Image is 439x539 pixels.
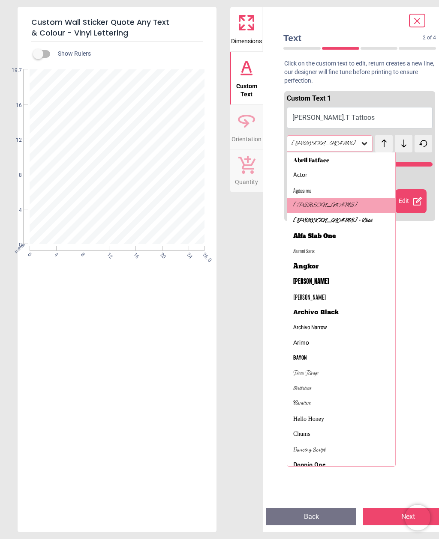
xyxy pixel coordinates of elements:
[293,339,309,347] div: Arimo
[293,323,327,332] div: Archivo Narrow
[231,78,262,99] span: Custom Text
[293,354,307,362] div: Bayon
[293,308,339,317] div: Archivo Black
[293,293,326,301] div: [PERSON_NAME]
[293,217,373,225] div: [PERSON_NAME] - Bold
[293,201,358,210] div: [PERSON_NAME]
[230,7,263,51] button: Dimensions
[6,137,22,144] span: 12
[293,460,325,469] div: Doppio One
[31,14,203,42] h5: Custom Wall Sticker Quote Any Text & Colour - Vinyl Lettering
[405,505,430,530] iframe: Brevo live chat
[293,171,307,179] div: Actor
[230,52,263,104] button: Custom Text
[293,415,324,423] div: Hello Honey
[231,33,262,46] span: Dimensions
[293,232,336,241] div: Alfa Slab One
[235,174,258,187] span: Quantity
[6,67,22,74] span: 19.7
[6,241,22,249] span: 0
[395,189,427,213] div: Edit
[293,156,329,164] div: Abril Fatface
[230,105,263,149] button: Orientation
[291,140,360,147] div: [PERSON_NAME]
[283,32,423,44] span: Text
[6,102,22,109] span: 16
[287,107,433,128] button: [PERSON_NAME].T Tattoos
[230,149,263,192] button: Quantity
[293,384,311,393] div: Birthstone
[293,247,315,256] div: Alumni Sans
[232,131,262,144] span: Orientation
[293,399,311,408] div: Carattere
[38,49,216,59] div: Show Rulers
[6,207,22,214] span: 4
[293,445,326,454] div: Dancing Script
[293,369,319,378] div: Beau Rivage
[287,94,331,102] span: Custom Text 1
[293,430,310,438] div: Chums
[293,277,329,286] div: [PERSON_NAME]
[423,34,436,42] span: 2 of 4
[266,508,356,525] button: Back
[293,186,311,195] div: Agdasima
[6,172,22,179] span: 8
[293,262,319,271] div: Angkor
